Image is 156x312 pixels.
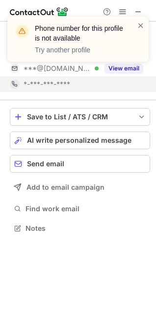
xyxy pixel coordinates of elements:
[10,155,150,173] button: Send email
[10,222,150,235] button: Notes
[26,224,146,233] span: Notes
[27,113,133,121] div: Save to List / ATS / CRM
[35,23,125,43] header: Phone number for this profile is not available
[10,6,69,18] img: ContactOut v5.3.10
[26,183,104,191] span: Add to email campaign
[14,23,30,39] img: warning
[10,132,150,149] button: AI write personalized message
[35,45,125,55] p: Try another profile
[27,136,131,144] span: AI write personalized message
[10,108,150,126] button: save-profile-one-click
[26,204,146,213] span: Find work email
[10,202,150,216] button: Find work email
[27,160,64,168] span: Send email
[10,178,150,196] button: Add to email campaign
